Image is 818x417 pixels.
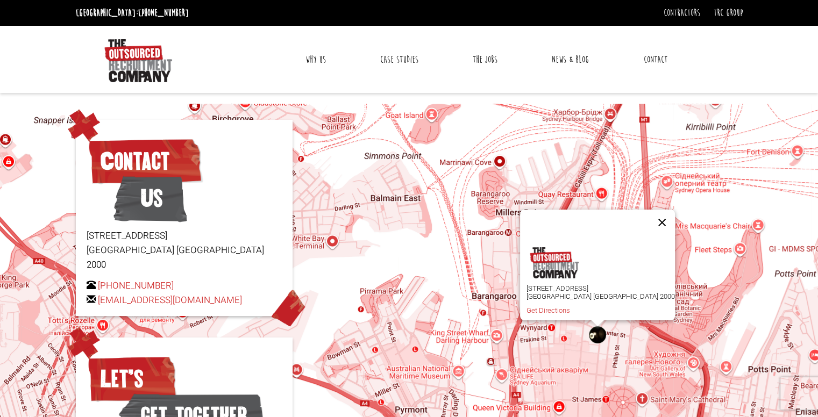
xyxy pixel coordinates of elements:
a: News & Blog [544,46,597,73]
a: Case Studies [372,46,426,73]
a: [PHONE_NUMBER] [138,7,189,19]
span: Let’s [87,352,177,406]
a: Contact [635,46,675,73]
a: Contractors [664,7,700,19]
a: [EMAIL_ADDRESS][DOMAIN_NAME] [98,293,242,307]
p: [STREET_ADDRESS] [GEOGRAPHIC_DATA] [GEOGRAPHIC_DATA] 2000 [87,228,282,272]
img: logo.png [529,247,578,278]
button: Закрити [649,210,675,235]
span: Us [113,171,187,225]
a: The Jobs [465,46,506,73]
p: [STREET_ADDRESS] [GEOGRAPHIC_DATA] [GEOGRAPHIC_DATA] 2000 [527,284,675,300]
a: Get Directions [527,306,570,314]
span: Contact [87,134,203,188]
a: Why Us [297,46,334,73]
a: [PHONE_NUMBER] [98,279,174,292]
li: [GEOGRAPHIC_DATA]: [73,4,191,21]
div: The Outsourced Recruitment Company [589,326,606,343]
a: TRC Group [714,7,743,19]
img: The Outsourced Recruitment Company [104,39,172,82]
